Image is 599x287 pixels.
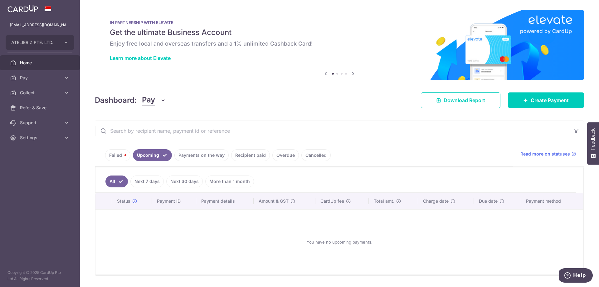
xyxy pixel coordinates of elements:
a: Read more on statuses [520,151,576,157]
h6: Enjoy free local and overseas transfers and a 1% unlimited Cashback Card! [110,40,569,47]
span: Total amt. [374,198,394,204]
a: Download Report [421,92,500,108]
span: Feedback [590,128,596,150]
input: Search by recipient name, payment id or reference [95,121,569,141]
iframe: Opens a widget where you can find more information [559,268,593,284]
span: Read more on statuses [520,151,570,157]
a: Learn more about Elevate [110,55,171,61]
a: Next 7 days [130,176,164,187]
h5: Get the ultimate Business Account [110,27,569,37]
img: Renovation banner [95,10,584,80]
a: All [105,176,128,187]
span: Download Report [444,96,485,104]
a: Cancelled [301,149,331,161]
p: [EMAIL_ADDRESS][DOMAIN_NAME] [10,22,70,28]
span: ATELIER Z PTE. LTD. [11,39,57,46]
th: Payment method [521,193,583,209]
a: Payments on the way [174,149,229,161]
span: Refer & Save [20,105,61,111]
button: Feedback - Show survey [587,122,599,165]
span: Collect [20,90,61,96]
span: Due date [479,198,498,204]
span: Amount & GST [259,198,289,204]
span: Pay [142,94,155,106]
span: Create Payment [531,96,569,104]
span: Status [117,198,130,204]
a: More than 1 month [205,176,254,187]
a: Create Payment [508,92,584,108]
th: Payment details [196,193,254,209]
h4: Dashboard: [95,95,137,106]
span: Settings [20,135,61,141]
a: Upcoming [133,149,172,161]
div: You have no upcoming payments. [103,215,576,270]
a: Recipient paid [231,149,270,161]
span: Pay [20,75,61,81]
span: Home [20,60,61,66]
button: ATELIER Z PTE. LTD. [6,35,74,50]
th: Payment ID [152,193,196,209]
button: Pay [142,94,166,106]
p: IN PARTNERSHIP WITH ELEVATE [110,20,569,25]
span: Support [20,120,61,126]
span: CardUp fee [320,198,344,204]
a: Overdue [272,149,299,161]
img: CardUp [7,5,38,12]
a: Next 30 days [166,176,203,187]
a: Failed [105,149,130,161]
span: Charge date [423,198,449,204]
